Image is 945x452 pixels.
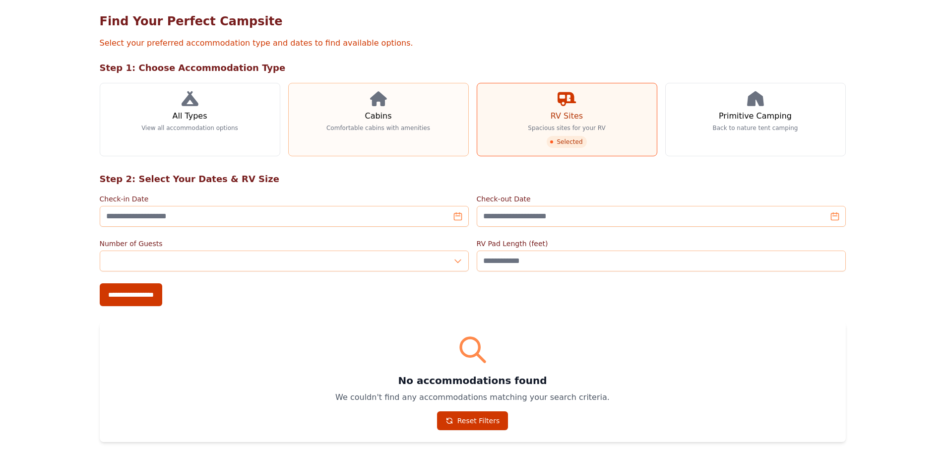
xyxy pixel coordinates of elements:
h3: Cabins [365,110,391,122]
label: RV Pad Length (feet) [477,239,846,249]
p: We couldn't find any accommodations matching your search criteria. [112,391,834,403]
a: Cabins Comfortable cabins with amenities [288,83,469,156]
a: RV Sites Spacious sites for your RV Selected [477,83,657,156]
a: All Types View all accommodation options [100,83,280,156]
p: Spacious sites for your RV [528,124,605,132]
h1: Find Your Perfect Campsite [100,13,846,29]
label: Check-out Date [477,194,846,204]
h3: All Types [172,110,207,122]
p: Comfortable cabins with amenities [326,124,430,132]
h2: Step 2: Select Your Dates & RV Size [100,172,846,186]
h2: Step 1: Choose Accommodation Type [100,61,846,75]
label: Number of Guests [100,239,469,249]
h3: No accommodations found [112,374,834,387]
h3: Primitive Camping [719,110,792,122]
span: Selected [547,136,586,148]
p: View all accommodation options [141,124,238,132]
label: Check-in Date [100,194,469,204]
a: Reset Filters [437,411,508,430]
p: Back to nature tent camping [713,124,798,132]
p: Select your preferred accommodation type and dates to find available options. [100,37,846,49]
a: Primitive Camping Back to nature tent camping [665,83,846,156]
h3: RV Sites [551,110,583,122]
